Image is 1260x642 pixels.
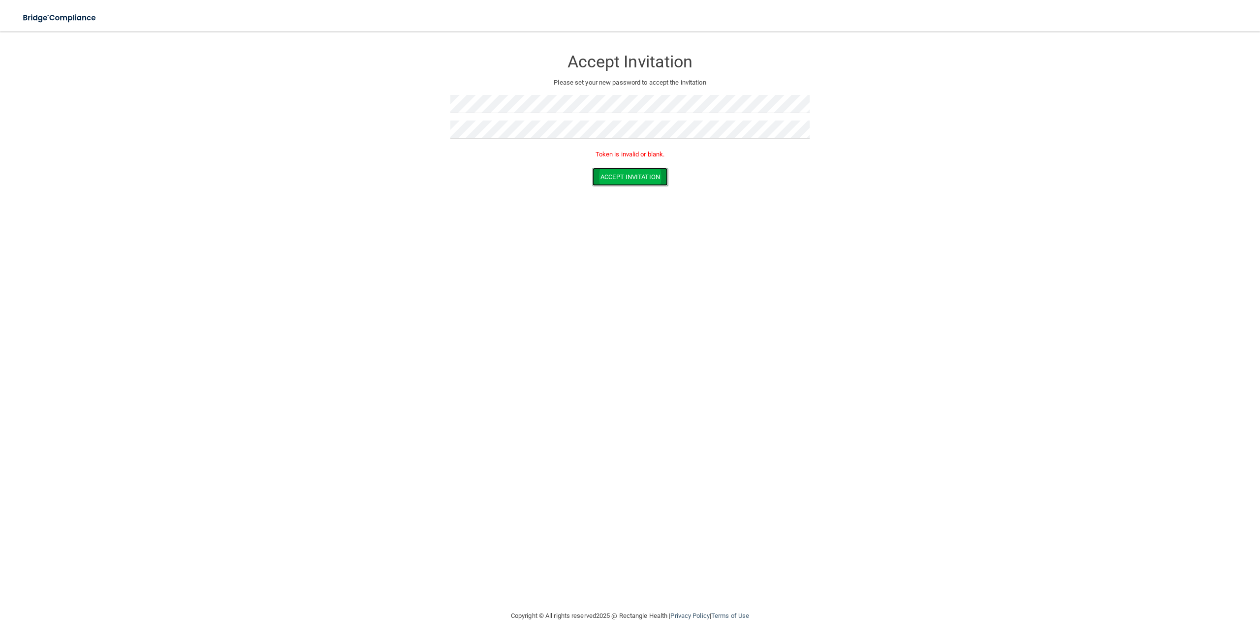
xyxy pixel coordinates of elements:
[450,600,810,632] div: Copyright © All rights reserved 2025 @ Rectangle Health | |
[450,149,810,160] p: Token is invalid or blank.
[458,77,802,89] p: Please set your new password to accept the invitation
[592,168,668,186] button: Accept Invitation
[711,612,749,619] a: Terms of Use
[670,612,709,619] a: Privacy Policy
[15,8,105,28] img: bridge_compliance_login_screen.278c3ca4.svg
[450,53,810,71] h3: Accept Invitation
